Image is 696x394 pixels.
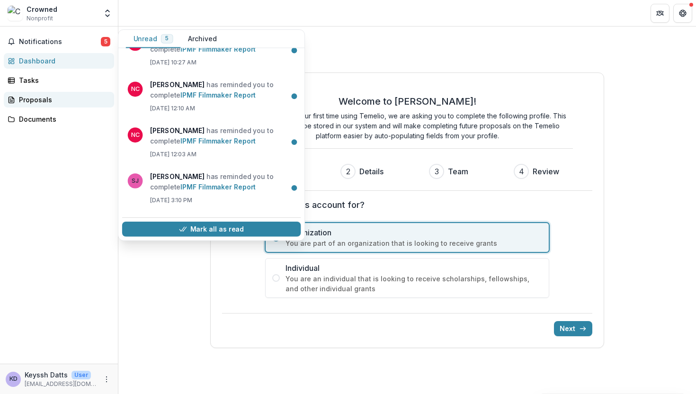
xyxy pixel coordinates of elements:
[122,222,301,237] button: Mark all as read
[101,4,114,23] button: Open entity switcher
[4,34,114,49] button: Notifications5
[150,171,295,192] p: has reminded you to complete
[126,30,181,48] button: Unread
[554,321,592,336] button: Next
[4,92,114,107] a: Proposals
[150,80,295,100] p: has reminded you to complete
[533,166,559,177] h3: Review
[165,35,169,42] span: 5
[101,37,110,46] span: 5
[673,4,692,23] button: Get Help
[180,183,256,191] a: IPMF Filmmaker Report
[150,34,295,54] p: has reminded you to complete
[4,111,114,127] a: Documents
[71,371,91,379] p: User
[180,137,256,145] a: IPMF Filmmaker Report
[286,227,542,238] span: Organization
[241,111,573,141] p: Because this is your first time using Temelio, we are asking you to complete the following profil...
[180,91,256,99] a: IPMF Filmmaker Report
[339,96,476,107] h2: Welcome to [PERSON_NAME]!
[19,38,101,46] span: Notifications
[8,6,23,21] img: Crowned
[27,14,53,23] span: Nonprofit
[9,376,18,382] div: Keyssh Datts
[4,72,114,88] a: Tasks
[4,53,114,69] a: Dashboard
[519,166,524,177] div: 4
[448,166,468,177] h3: Team
[435,166,439,177] div: 3
[346,166,350,177] div: 2
[180,30,224,48] button: Archived
[19,114,107,124] div: Documents
[286,238,542,248] span: You are part of an organization that is looking to receive grants
[359,166,384,177] h3: Details
[265,198,544,211] label: Who is this account for?
[25,380,97,388] p: [EMAIL_ADDRESS][DOMAIN_NAME]
[286,274,542,294] span: You are an individual that is looking to receive scholarships, fellowships, and other individual ...
[286,262,542,274] span: Individual
[150,126,295,146] p: has reminded you to complete
[180,45,256,54] a: IPMF Filmmaker Report
[19,75,107,85] div: Tasks
[101,374,112,385] button: More
[27,4,57,14] div: Crowned
[25,370,68,380] p: Keyssh Datts
[19,56,107,66] div: Dashboard
[255,164,559,179] div: Progress
[19,95,107,105] div: Proposals
[651,4,669,23] button: Partners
